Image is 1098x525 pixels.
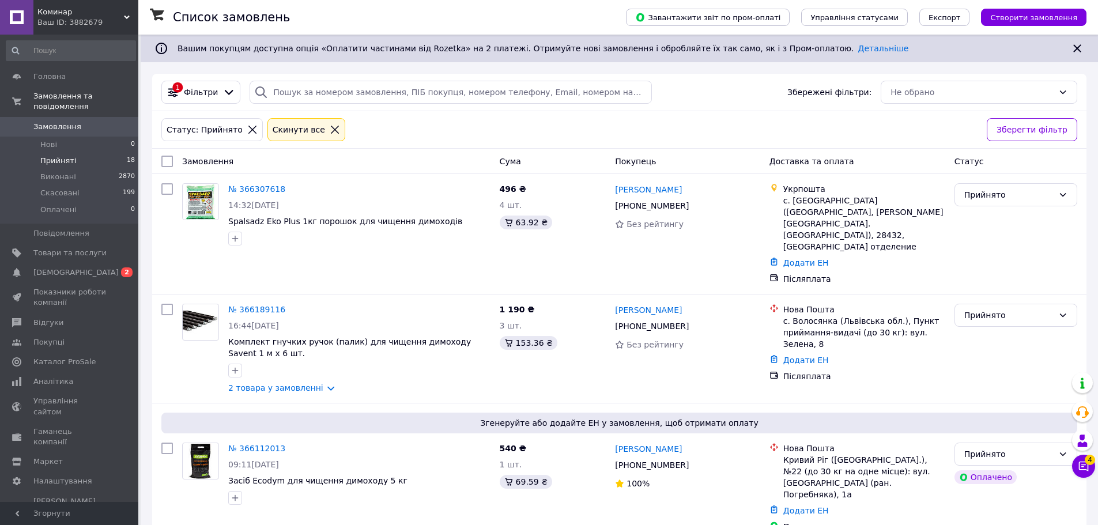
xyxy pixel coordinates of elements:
div: Нова Пошта [783,443,945,454]
span: 4 шт. [500,201,522,210]
span: Управління сайтом [33,396,107,417]
div: Статус: Прийнято [164,123,245,136]
span: Каталог ProSale [33,357,96,367]
button: Створити замовлення [981,9,1086,26]
span: Головна [33,71,66,82]
span: 1 190 ₴ [500,305,535,314]
a: Комплект гнучких ручок (палик) для чищення димоходу Savent 1 м x 6 шт. [228,337,471,358]
div: Cкинути все [270,123,327,136]
a: Детальніше [858,44,909,53]
div: с. [GEOGRAPHIC_DATA] ([GEOGRAPHIC_DATA], [PERSON_NAME][GEOGRAPHIC_DATA]. [GEOGRAPHIC_DATA]), 2843... [783,195,945,252]
span: Завантажити звіт по пром-оплаті [635,12,780,22]
img: Фото товару [186,184,215,220]
span: [DEMOGRAPHIC_DATA] [33,267,119,278]
a: Створити замовлення [969,12,1086,21]
span: 2 [121,267,133,277]
span: Показники роботи компанії [33,287,107,308]
div: Післяплата [783,371,945,382]
span: Нові [40,139,57,150]
span: Замовлення [182,157,233,166]
span: 100% [627,479,650,488]
button: Управління статусами [801,9,908,26]
div: Укрпошта [783,183,945,195]
span: 18 [127,156,135,166]
span: Без рейтингу [627,220,684,229]
div: Прийнято [964,188,1054,201]
span: Зберегти фільтр [997,123,1067,136]
a: Фото товару [182,183,219,220]
img: Фото товару [188,443,213,479]
a: [PERSON_NAME] [615,184,682,195]
div: Оплачено [954,470,1017,484]
span: 0 [131,205,135,215]
a: 2 товара у замовленні [228,383,323,392]
span: 199 [123,188,135,198]
span: 09:11[DATE] [228,460,279,469]
span: Покупці [33,337,65,348]
span: Маркет [33,456,63,467]
span: 2870 [119,172,135,182]
div: Прийнято [964,448,1054,460]
div: Післяплата [783,273,945,285]
input: Пошук [6,40,136,61]
button: Чат з покупцем4 [1072,455,1095,478]
a: № 366307618 [228,184,285,194]
span: Замовлення та повідомлення [33,91,138,112]
span: Покупець [615,157,656,166]
a: № 366112013 [228,444,285,453]
a: Фото товару [182,304,219,341]
span: 16:44[DATE] [228,321,279,330]
span: Замовлення [33,122,81,132]
span: 3 шт. [500,321,522,330]
span: 1 шт. [500,460,522,469]
div: 69.59 ₴ [500,475,552,489]
span: Управління статусами [810,13,899,22]
span: Скасовані [40,188,80,198]
span: Spalsadz Eko Plus 1кг порошок для чищення димоходів [228,217,462,226]
a: Засіб Ecodym для чищення димоходу 5 кг [228,476,407,485]
div: [PHONE_NUMBER] [613,457,691,473]
span: Виконані [40,172,76,182]
div: Кривий Ріг ([GEOGRAPHIC_DATA].), №22 (до 30 кг на одне місце): вул. [GEOGRAPHIC_DATA] (ран. Погре... [783,454,945,500]
a: [PERSON_NAME] [615,443,682,455]
a: Додати ЕН [783,506,829,515]
input: Пошук за номером замовлення, ПІБ покупця, номером телефону, Email, номером накладної [250,81,651,104]
div: с. Волосянка (Львівська обл.), Пункт приймання-видачі (до 30 кг): вул. Зелена, 8 [783,315,945,350]
span: Повідомлення [33,228,89,239]
div: [PHONE_NUMBER] [613,198,691,214]
a: Додати ЕН [783,258,829,267]
span: 14:32[DATE] [228,201,279,210]
a: Фото товару [182,443,219,479]
span: Cума [500,157,521,166]
button: Експорт [919,9,970,26]
span: Оплачені [40,205,77,215]
span: Згенеруйте або додайте ЕН у замовлення, щоб отримати оплату [166,417,1073,429]
span: Фільтри [184,86,218,98]
a: Додати ЕН [783,356,829,365]
span: Створити замовлення [990,13,1077,22]
div: Прийнято [964,309,1054,322]
span: Гаманець компанії [33,426,107,447]
a: № 366189116 [228,305,285,314]
button: Завантажити звіт по пром-оплаті [626,9,790,26]
img: Фото товару [183,311,218,334]
span: Експорт [929,13,961,22]
span: Прийняті [40,156,76,166]
span: Коминар [37,7,124,17]
div: 153.36 ₴ [500,336,557,350]
a: [PERSON_NAME] [615,304,682,316]
span: 540 ₴ [500,444,526,453]
span: Без рейтингу [627,340,684,349]
div: Ваш ID: 3882679 [37,17,138,28]
span: 496 ₴ [500,184,526,194]
span: Доставка та оплата [769,157,854,166]
div: Нова Пошта [783,304,945,315]
span: Вашим покупцям доступна опція «Оплатити частинами від Rozetka» на 2 платежі. Отримуйте нові замов... [178,44,908,53]
span: Товари та послуги [33,248,107,258]
span: Відгуки [33,318,63,328]
button: Зберегти фільтр [987,118,1077,141]
div: [PHONE_NUMBER] [613,318,691,334]
div: Не обрано [891,86,1054,99]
